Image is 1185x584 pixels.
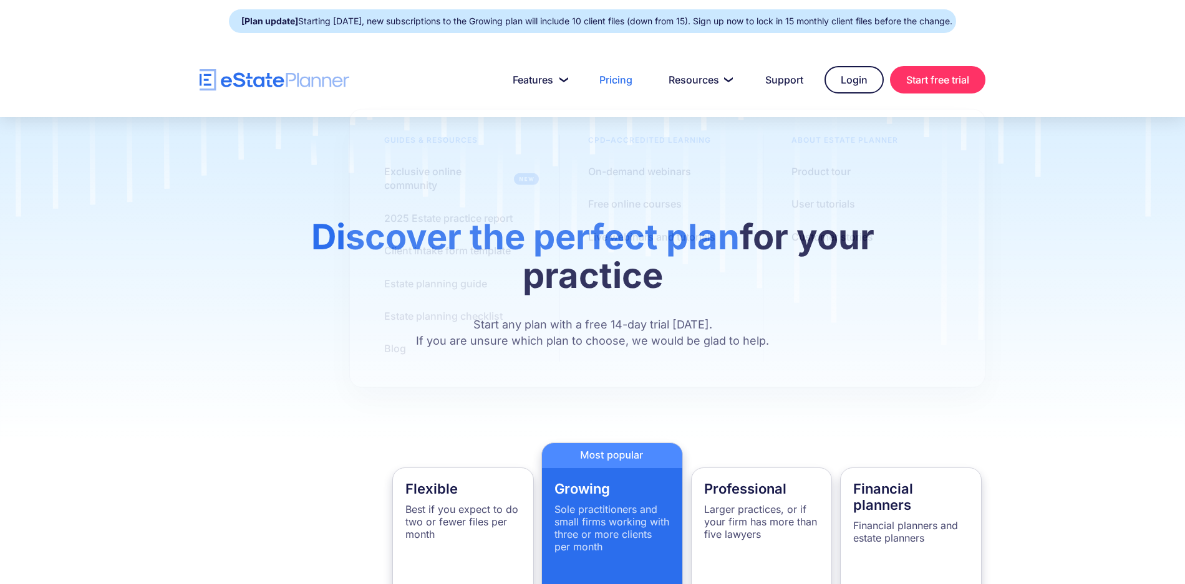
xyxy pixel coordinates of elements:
[369,135,493,152] div: Guides & resources
[825,66,884,93] a: Login
[853,519,969,544] p: Financial planners and estate planners
[573,135,727,152] div: CPD–accredited learning
[384,211,513,225] div: 2025 Estate practice report
[588,165,691,178] div: On-demand webinars
[890,66,985,93] a: Start free trial
[776,191,871,217] a: User tutorials
[311,216,740,258] span: Discover the perfect plan
[256,218,929,307] h1: for your practice
[369,205,528,231] a: 2025 Estate practice report
[776,224,889,250] a: Customer stories
[776,135,914,152] div: About estate planner
[384,244,511,257] div: Client intake form template
[750,67,818,92] a: Support
[573,191,697,217] a: Free online courses
[384,309,503,323] div: Estate planning checklist
[384,342,406,355] div: Blog
[384,276,487,290] div: Estate planning guide
[369,158,546,199] a: Exclusive online community
[584,67,647,92] a: Pricing
[704,481,820,497] h4: Professional
[704,503,820,540] p: Larger practices, or if your firm has more than five lawyers
[853,481,969,513] h4: Financial planners
[369,335,422,361] a: Blog
[791,230,873,244] div: Customer stories
[791,197,855,211] div: User tutorials
[554,503,670,553] p: Sole practitioners and small firms working with three or more clients per month
[573,158,707,184] a: On-demand webinars
[588,230,715,244] div: Live webinars and tutorials
[241,12,952,30] div: Starting [DATE], new subscriptions to the Growing plan will include 10 client files (down from 15...
[573,224,731,250] a: Live webinars and tutorials
[241,16,298,26] strong: [Plan update]
[791,165,851,178] div: Product tour
[369,303,518,329] a: Estate planning checklist
[256,317,929,349] p: Start any plan with a free 14-day trial [DATE]. If you are unsure which plan to choose, we would ...
[498,67,578,92] a: Features
[369,237,526,264] a: Client intake form template
[405,481,521,497] h4: Flexible
[200,69,349,91] a: home
[654,67,744,92] a: Resources
[405,503,521,540] p: Best if you expect to do two or fewer files per month
[588,197,682,211] div: Free online courses
[554,481,670,497] h4: Growing
[369,270,503,296] a: Estate planning guide
[776,158,866,184] a: Product tour
[384,165,509,193] div: Exclusive online community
